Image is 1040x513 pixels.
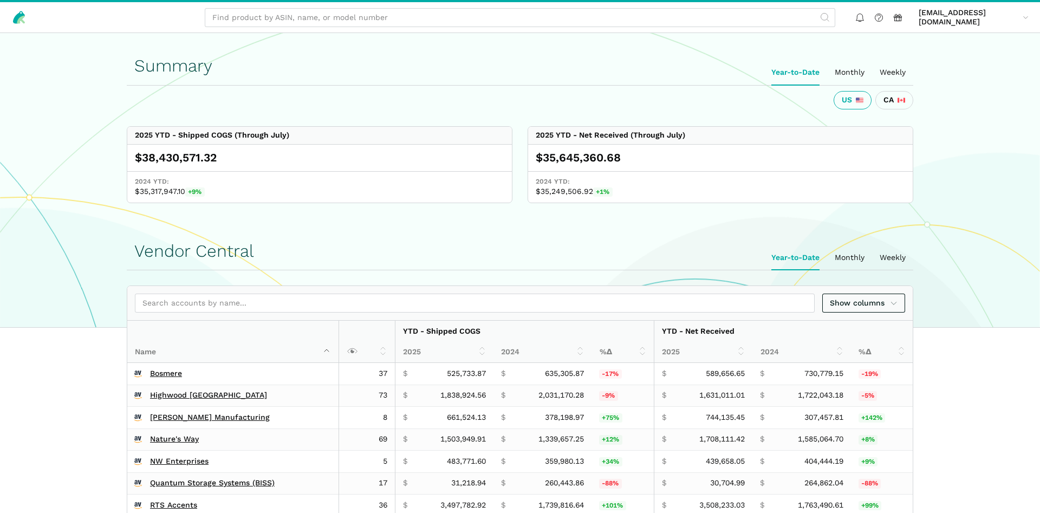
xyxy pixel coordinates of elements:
[501,369,505,379] span: $
[545,413,584,423] span: 378,198.97
[440,434,486,444] span: 1,503,949.91
[798,501,843,510] span: 1,763,490.61
[339,321,395,363] th: : activate to sort column ascending
[710,478,745,488] span: 30,704.99
[662,391,666,400] span: $
[760,478,764,488] span: $
[135,187,504,197] span: $35,317,947.10
[493,342,591,363] th: 2024: activate to sort column ascending
[599,457,622,467] span: +34%
[699,434,745,444] span: 1,708,111.42
[403,327,480,335] strong: YTD - Shipped COGS
[599,413,622,423] span: +75%
[538,434,584,444] span: 1,339,657.25
[599,501,626,511] span: +101%
[699,501,745,510] span: 3,508,233.03
[872,60,913,85] ui-tab: Weekly
[403,457,407,466] span: $
[591,428,654,451] td: 12.26%
[403,478,407,488] span: $
[135,294,815,313] input: Search accounts by name...
[536,187,905,197] span: $35,249,506.92
[822,294,906,313] a: Show columns
[827,245,872,270] ui-tab: Monthly
[403,391,407,400] span: $
[915,6,1032,29] a: [EMAIL_ADDRESS][DOMAIN_NAME]
[599,435,622,445] span: +12%
[798,391,843,400] span: 1,722,043.18
[856,96,863,104] img: 226-united-states-3a775d967d35a21fe9d819e24afa6dfbf763e8f1ec2e2b5a04af89618ae55acb.svg
[150,457,209,466] a: NW Enterprises
[501,391,505,400] span: $
[134,242,906,261] h1: Vendor Central
[447,457,486,466] span: 483,771.60
[501,501,505,510] span: $
[545,457,584,466] span: 359,980.13
[699,391,745,400] span: 1,631,011.01
[150,413,270,423] a: [PERSON_NAME] Manufacturing
[662,501,666,510] span: $
[591,407,654,429] td: 74.91%
[395,342,493,363] th: 2025: activate to sort column ascending
[447,413,486,423] span: 661,524.13
[859,435,878,445] span: +8%
[501,434,505,444] span: $
[451,478,486,488] span: 31,218.94
[851,428,913,451] td: 7.76%
[536,150,905,165] div: $35,645,360.68
[859,369,881,379] span: -19%
[501,478,505,488] span: $
[760,413,764,423] span: $
[851,342,913,363] th: %Δ: activate to sort column ascending
[851,363,913,385] td: -19.31%
[538,501,584,510] span: 1,739,816.64
[339,385,395,407] td: 73
[150,501,197,510] a: RTS Accents
[403,413,407,423] span: $
[205,8,835,27] input: Find product by ASIN, name, or model number
[760,369,764,379] span: $
[501,413,505,423] span: $
[591,363,654,385] td: -17.25%
[827,60,872,85] ui-tab: Monthly
[898,96,905,104] img: 243-canada-6dcbff6b5ddfbc3d576af9e026b5d206327223395eaa30c1e22b34077c083801.svg
[654,342,753,363] th: 2025: activate to sort column ascending
[185,187,205,197] span: +9%
[842,95,852,105] span: US
[150,434,199,444] a: Nature's Way
[706,369,745,379] span: 589,656.65
[599,369,622,379] span: -17%
[440,501,486,510] span: 3,497,782.92
[150,391,267,400] a: Highwood [GEOGRAPHIC_DATA]
[760,434,764,444] span: $
[662,413,666,423] span: $
[662,327,734,335] strong: YTD - Net Received
[440,391,486,400] span: 1,838,924.56
[403,369,407,379] span: $
[339,472,395,495] td: 17
[830,297,898,309] span: Show columns
[591,385,654,407] td: -9.46%
[545,369,584,379] span: 635,305.87
[760,457,764,466] span: $
[662,457,666,466] span: $
[760,391,764,400] span: $
[753,342,851,363] th: 2024: activate to sort column ascending
[764,245,827,270] ui-tab: Year-to-Date
[403,434,407,444] span: $
[764,60,827,85] ui-tab: Year-to-Date
[662,369,666,379] span: $
[859,457,878,467] span: +9%
[851,451,913,473] td: 8.71%
[599,391,618,401] span: -9%
[760,501,764,510] span: $
[851,407,913,429] td: 142.03%
[591,451,654,473] td: 34.39%
[339,428,395,451] td: 69
[593,187,613,197] span: +1%
[706,413,745,423] span: 744,135.45
[919,8,1019,27] span: [EMAIL_ADDRESS][DOMAIN_NAME]
[804,413,843,423] span: 307,457.81
[883,95,894,105] span: CA
[599,479,622,489] span: -88%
